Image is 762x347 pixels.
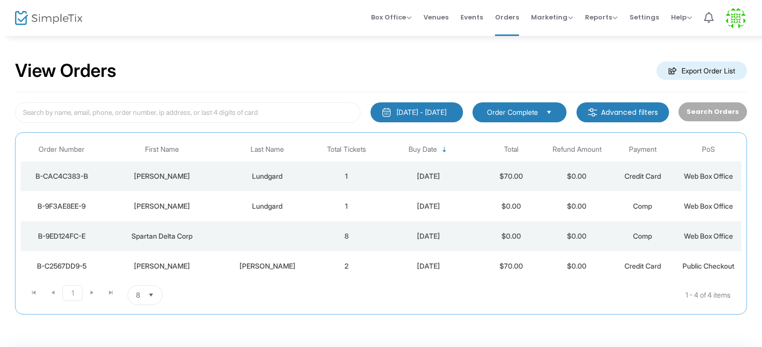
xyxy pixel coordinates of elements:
[224,171,311,181] div: Lundgard
[23,201,100,211] div: B-9F3AE8EE-9
[544,138,610,161] th: Refund Amount
[396,107,446,117] div: [DATE] - [DATE]
[487,107,538,117] span: Order Complete
[682,262,734,270] span: Public Checkout
[15,102,360,123] input: Search by name, email, phone, order number, ip address, or last 4 digits of card
[262,285,730,305] kendo-pager-info: 1 - 4 of 4 items
[105,201,219,211] div: Janelle
[576,102,669,122] m-button: Advanced filters
[585,12,617,22] span: Reports
[656,61,747,80] m-button: Export Order List
[478,161,544,191] td: $70.00
[23,231,100,241] div: B-9ED124FC-E
[313,138,379,161] th: Total Tickets
[382,171,476,181] div: 2025-08-10
[684,202,733,210] span: Web Box Office
[544,161,610,191] td: $0.00
[478,221,544,251] td: $0.00
[684,232,733,240] span: Web Box Office
[105,231,219,241] div: Spartan Delta Corp
[531,12,573,22] span: Marketing
[423,4,448,30] span: Venues
[382,201,476,211] div: 2025-08-10
[313,221,379,251] td: 8
[702,145,715,154] span: PoS
[381,107,391,117] img: monthly
[38,145,84,154] span: Order Number
[633,202,652,210] span: Comp
[224,201,311,211] div: Lundgard
[544,251,610,281] td: $0.00
[313,251,379,281] td: 2
[15,60,116,82] h2: View Orders
[145,145,179,154] span: First Name
[587,107,597,117] img: filter
[62,285,82,301] span: Page 1
[250,145,284,154] span: Last Name
[629,4,659,30] span: Settings
[313,161,379,191] td: 1
[460,4,483,30] span: Events
[382,261,476,271] div: 2025-08-09
[20,138,741,281] div: Data table
[629,145,656,154] span: Payment
[105,261,219,271] div: Shauna
[478,251,544,281] td: $70.00
[624,262,661,270] span: Credit Card
[671,12,692,22] span: Help
[684,172,733,180] span: Web Box Office
[544,191,610,221] td: $0.00
[23,261,100,271] div: B-C2567DD9-5
[23,171,100,181] div: B-CAC4C383-B
[408,145,437,154] span: Buy Date
[624,172,661,180] span: Credit Card
[105,171,219,181] div: Chris
[440,146,448,154] span: Sortable
[224,261,311,271] div: Jenson
[144,286,158,305] button: Select
[313,191,379,221] td: 1
[633,232,652,240] span: Comp
[371,12,411,22] span: Box Office
[544,221,610,251] td: $0.00
[370,102,463,122] button: [DATE] - [DATE]
[136,290,140,300] span: 8
[478,191,544,221] td: $0.00
[478,138,544,161] th: Total
[495,4,519,30] span: Orders
[382,231,476,241] div: 2025-08-09
[542,107,556,118] button: Select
